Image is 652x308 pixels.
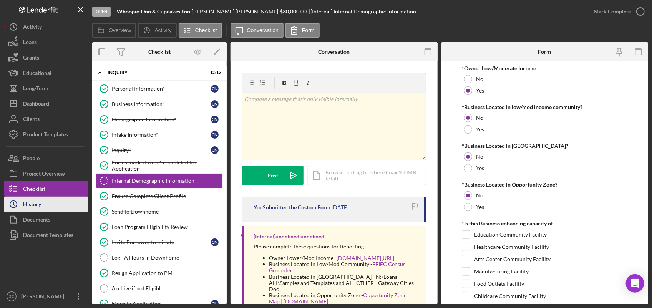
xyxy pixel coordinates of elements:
div: 12 / 15 [207,70,221,75]
div: Intake Information* [112,132,211,138]
label: No [476,76,483,82]
button: Grants [4,50,88,65]
div: Document Templates [23,227,73,245]
label: Healthcare Community Facility [474,243,549,251]
button: Activity [4,19,88,35]
time: 2025-07-11 18:39 [332,204,348,210]
div: Business Information* [112,101,211,107]
div: Checklist [23,181,45,199]
label: Yes [476,204,484,210]
label: No [476,154,483,160]
a: Personal Information*CN [96,81,223,96]
label: Food Outlets Facility [474,280,524,288]
li: Business Located in Opportunity Zone - [269,292,418,305]
div: INQUIRY [108,70,202,75]
div: Product Templates [23,127,68,144]
div: Inquiry* [112,147,211,153]
label: Yes [476,88,484,94]
label: Yes [476,165,484,171]
button: Dashboard [4,96,88,111]
div: Post [267,166,278,185]
button: History [4,197,88,212]
a: Archive if not Eligible [96,281,223,296]
a: FFIEC Census Geocoder [269,261,405,273]
div: Personal Information* [112,86,211,92]
a: Product Templates [4,127,88,142]
label: No [476,192,483,199]
div: | [117,8,192,15]
button: People [4,151,88,166]
div: C N [211,238,219,246]
button: Educational [4,65,88,81]
div: Log TA Hours in Downhome [112,255,222,261]
div: Forms marked with * completed for Application [112,159,222,172]
a: Forms marked with * completed for Application [96,158,223,173]
button: Long-Term [4,81,88,96]
div: Grants [23,50,39,67]
div: Open [92,7,111,17]
div: *Business Located in [GEOGRAPHIC_DATA]? [462,143,627,149]
div: Checklist [148,49,171,55]
div: Activity [23,19,42,36]
div: People [23,151,40,168]
a: Internal Demographic Information [96,173,223,189]
label: Manufacturing Facility [474,268,529,275]
label: Overview [109,27,131,33]
div: [Internal] undefined undefined [254,233,324,240]
label: No [476,115,483,121]
button: Post [242,166,304,185]
div: *Is this Business enhancing capacity of... [462,220,627,227]
button: Checklist [4,181,88,197]
div: C N [211,146,219,154]
label: Form [302,27,315,33]
a: Business Information*CN [96,96,223,112]
li: Business Located in Low/Mod Community - [269,261,418,273]
div: C N [211,300,219,308]
div: Send to Downhome [112,209,222,215]
button: Documents [4,212,88,227]
button: Conversation [231,23,284,38]
a: Opportunity Zone Map | [DOMAIN_NAME] [269,292,406,305]
a: Loan Program Eligibility Review [96,219,223,235]
div: [PERSON_NAME] [19,289,69,306]
div: *Owner Low/Moderate Income [462,65,627,71]
button: Form [285,23,320,38]
a: Send to Downhome [96,204,223,219]
a: Ensure Complete Client Profile [96,189,223,204]
div: Ensure Complete Client Profile [112,193,222,199]
button: SC[PERSON_NAME] [4,289,88,304]
div: Demographic Information* [112,116,211,123]
div: C N [211,116,219,123]
a: Log TA Hours in Downhome [96,250,223,265]
div: Conversation [318,49,350,55]
li: Owner Lower/Mod Income - [269,255,418,261]
div: [PERSON_NAME] [PERSON_NAME] | [192,8,280,15]
label: Conversation [247,27,279,33]
div: Documents [23,212,50,229]
a: [DOMAIN_NAME][URL] [337,255,394,261]
a: Invite Borrower to InitiateCN [96,235,223,250]
div: Project Overview [23,166,65,183]
button: Activity [138,23,176,38]
div: *Business Located in Opportunity Zone? [462,182,627,188]
div: Loan Program Eligibility Review [112,224,222,230]
a: Demographic Information*CN [96,112,223,127]
div: Clients [23,111,40,129]
div: $30,000.00 [280,8,309,15]
text: SC [9,295,14,299]
button: Loans [4,35,88,50]
div: C N [211,100,219,108]
div: | [Internal] Internal Demographic Information [309,8,416,15]
a: Project Overview [4,166,88,181]
div: Open Intercom Messenger [626,274,644,293]
button: Document Templates [4,227,88,243]
a: Inquiry*CN [96,142,223,158]
b: Whoopie-Doo & Cupcakes Too [117,8,190,15]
